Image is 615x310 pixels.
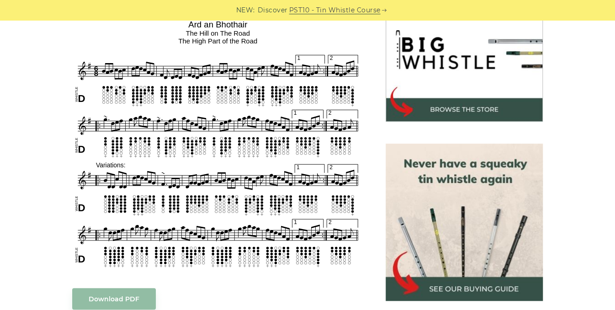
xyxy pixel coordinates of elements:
[72,16,364,270] img: Ard an Bhothair Tin Whistle Tabs & Sheet Music
[258,5,288,16] span: Discover
[236,5,255,16] span: NEW:
[289,5,381,16] a: PST10 - Tin Whistle Course
[386,144,543,301] img: tin whistle buying guide
[72,288,156,310] a: Download PDF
